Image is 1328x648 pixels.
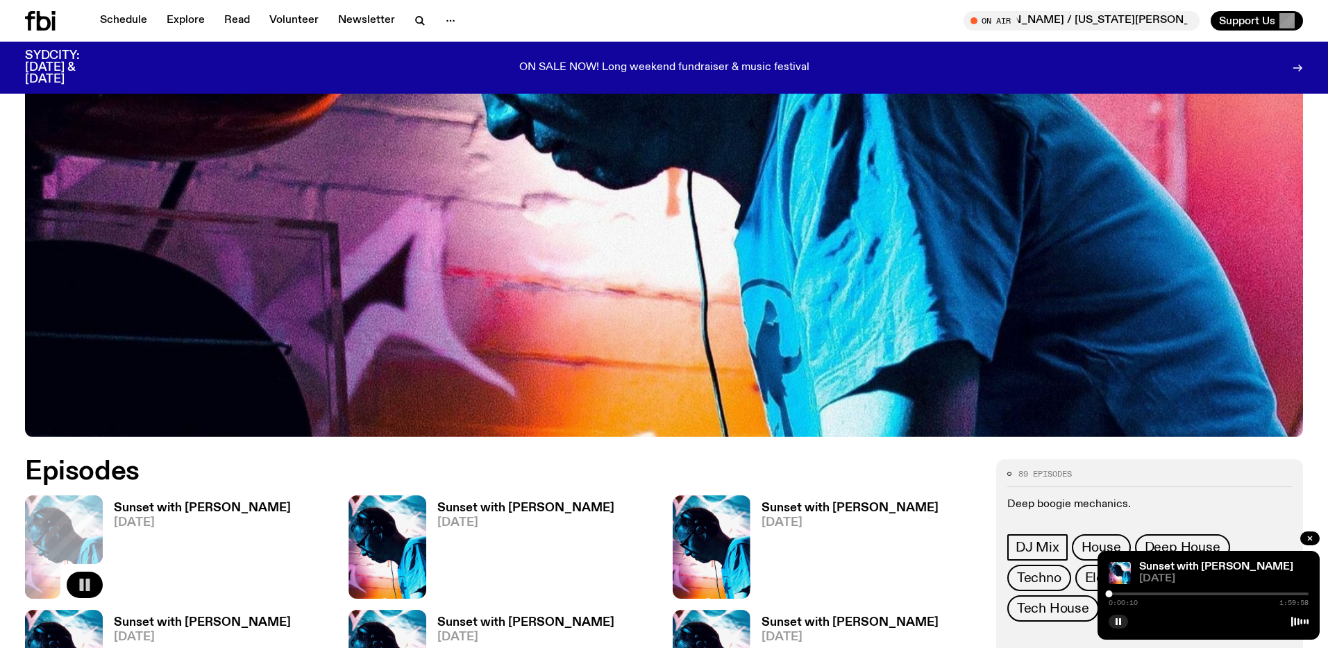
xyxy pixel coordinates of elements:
[216,11,258,31] a: Read
[1007,565,1071,591] a: Techno
[673,495,750,599] img: Simon Caldwell stands side on, looking downwards. He has headphones on. Behind him is a brightly ...
[25,459,871,484] h2: Episodes
[1075,565,1138,591] a: Electro
[519,62,809,74] p: ON SALE NOW! Long weekend fundraiser & music festival
[1219,15,1275,27] span: Support Us
[1211,11,1303,31] button: Support Us
[114,631,291,643] span: [DATE]
[114,517,291,529] span: [DATE]
[114,502,291,514] h3: Sunset with [PERSON_NAME]
[330,11,403,31] a: Newsletter
[1085,570,1129,586] span: Electro
[1145,540,1220,555] span: Deep House
[1007,498,1292,511] p: Deep boogie mechanics.
[762,502,939,514] h3: Sunset with [PERSON_NAME]
[437,617,614,629] h3: Sunset with [PERSON_NAME]
[437,631,614,643] span: [DATE]
[762,631,939,643] span: [DATE]
[158,11,213,31] a: Explore
[750,502,939,599] a: Sunset with [PERSON_NAME][DATE]
[762,617,939,629] h3: Sunset with [PERSON_NAME]
[25,50,114,85] h3: SYDCITY: [DATE] & [DATE]
[1007,595,1099,622] a: Tech House
[1109,599,1138,606] span: 0:00:10
[114,617,291,629] h3: Sunset with [PERSON_NAME]
[1139,574,1309,584] span: [DATE]
[1135,534,1230,561] a: Deep House
[1018,470,1072,478] span: 89 episodes
[1007,534,1068,561] a: DJ Mix
[103,502,291,599] a: Sunset with [PERSON_NAME][DATE]
[1082,540,1121,555] span: House
[1017,570,1061,586] span: Techno
[1016,540,1059,555] span: DJ Mix
[964,11,1200,31] button: On AirMornings with [PERSON_NAME] / [US_STATE][PERSON_NAME] Interview
[261,11,327,31] a: Volunteer
[1072,534,1131,561] a: House
[92,11,156,31] a: Schedule
[437,502,614,514] h3: Sunset with [PERSON_NAME]
[437,517,614,529] span: [DATE]
[1139,561,1293,572] a: Sunset with [PERSON_NAME]
[1017,601,1089,616] span: Tech House
[426,502,614,599] a: Sunset with [PERSON_NAME][DATE]
[348,495,426,599] img: Simon Caldwell stands side on, looking downwards. He has headphones on. Behind him is a brightly ...
[1109,562,1131,584] img: Simon Caldwell stands side on, looking downwards. He has headphones on. Behind him is a brightly ...
[762,517,939,529] span: [DATE]
[1279,599,1309,606] span: 1:59:58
